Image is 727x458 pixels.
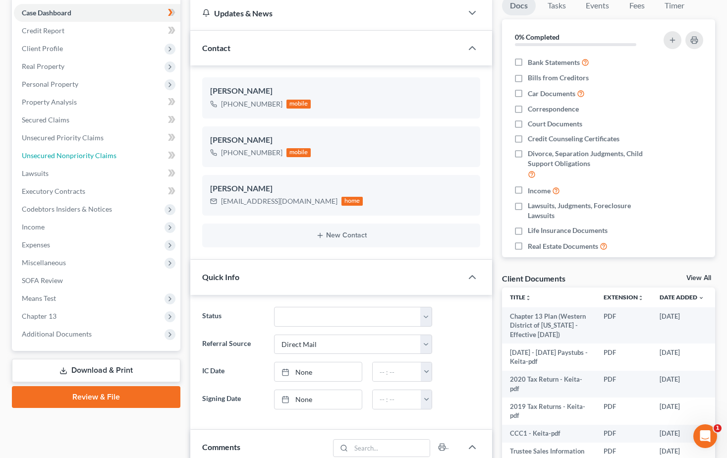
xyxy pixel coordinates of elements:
[14,165,180,182] a: Lawsuits
[22,258,66,267] span: Miscellaneous
[510,293,531,301] a: Titleunfold_more
[502,307,596,343] td: Chapter 13 Plan (Western District of [US_STATE] - Effective [DATE])
[596,425,652,443] td: PDF
[22,151,116,160] span: Unsecured Nonpriority Claims
[210,231,473,239] button: New Contact
[528,104,579,114] span: Correspondence
[197,362,269,382] label: IC Date
[528,119,582,129] span: Court Documents
[210,85,473,97] div: [PERSON_NAME]
[22,294,56,302] span: Means Test
[12,359,180,382] a: Download & Print
[652,307,712,343] td: [DATE]
[22,240,50,249] span: Expenses
[373,390,421,409] input: -- : --
[14,129,180,147] a: Unsecured Priority Claims
[14,93,180,111] a: Property Analysis
[528,257,653,277] span: Retirement, 401K, IRA, Pension, Annuities
[14,147,180,165] a: Unsecured Nonpriority Claims
[652,343,712,371] td: [DATE]
[22,133,104,142] span: Unsecured Priority Claims
[221,196,337,206] div: [EMAIL_ADDRESS][DOMAIN_NAME]
[197,307,269,327] label: Status
[22,115,69,124] span: Secured Claims
[275,390,362,409] a: None
[528,186,551,196] span: Income
[502,425,596,443] td: CCC1 - Keita-pdf
[502,273,565,284] div: Client Documents
[638,295,644,301] i: unfold_more
[528,226,608,235] span: Life Insurance Documents
[275,362,362,381] a: None
[528,149,653,169] span: Divorce, Separation Judgments, Child Support Obligations
[22,80,78,88] span: Personal Property
[22,62,64,70] span: Real Property
[221,148,282,158] div: [PHONE_NUMBER]
[652,398,712,425] td: [DATE]
[197,390,269,409] label: Signing Date
[525,295,531,301] i: unfold_more
[22,223,45,231] span: Income
[14,182,180,200] a: Executory Contracts
[528,73,589,83] span: Bills from Creditors
[22,44,63,53] span: Client Profile
[714,424,722,432] span: 1
[22,312,56,320] span: Chapter 13
[202,8,451,18] div: Updates & News
[652,371,712,398] td: [DATE]
[14,22,180,40] a: Credit Report
[22,98,77,106] span: Property Analysis
[22,8,71,17] span: Case Dashboard
[596,371,652,398] td: PDF
[202,272,239,282] span: Quick Info
[660,293,704,301] a: Date Added expand_more
[14,4,180,22] a: Case Dashboard
[596,307,652,343] td: PDF
[22,330,92,338] span: Additional Documents
[698,295,704,301] i: expand_more
[341,197,363,206] div: home
[210,183,473,195] div: [PERSON_NAME]
[515,33,559,41] strong: 0% Completed
[22,169,49,177] span: Lawsuits
[12,386,180,408] a: Review & File
[528,57,580,67] span: Bank Statements
[22,205,112,213] span: Codebtors Insiders & Notices
[202,43,230,53] span: Contact
[14,272,180,289] a: SOFA Review
[286,148,311,157] div: mobile
[197,335,269,354] label: Referral Source
[502,398,596,425] td: 2019 Tax Returns - Keita-pdf
[596,398,652,425] td: PDF
[373,362,421,381] input: -- : --
[351,440,430,457] input: Search...
[22,187,85,195] span: Executory Contracts
[286,100,311,109] div: mobile
[202,442,240,452] span: Comments
[210,134,473,146] div: [PERSON_NAME]
[22,26,64,35] span: Credit Report
[596,343,652,371] td: PDF
[528,201,653,221] span: Lawsuits, Judgments, Foreclosure Lawsuits
[686,275,711,282] a: View All
[22,276,63,285] span: SOFA Review
[528,241,598,251] span: Real Estate Documents
[652,425,712,443] td: [DATE]
[693,424,717,448] iframe: Intercom live chat
[604,293,644,301] a: Extensionunfold_more
[502,371,596,398] td: 2020 Tax Return - Keita-pdf
[221,99,282,109] div: [PHONE_NUMBER]
[14,111,180,129] a: Secured Claims
[502,343,596,371] td: [DATE] - [DATE] Paystubs - Keita-pdf
[528,134,619,144] span: Credit Counseling Certificates
[528,89,575,99] span: Car Documents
